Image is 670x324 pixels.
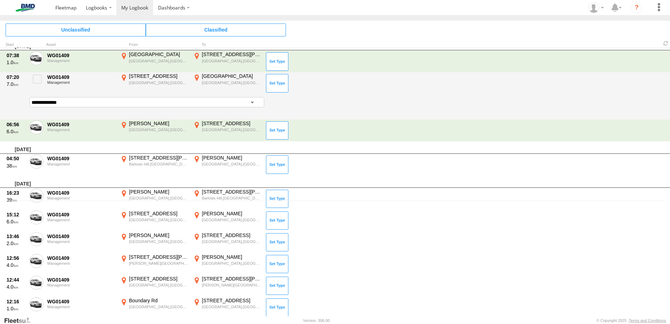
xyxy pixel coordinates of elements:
[47,52,115,59] div: WG01409
[47,261,115,265] div: Management
[192,297,262,318] label: Click to View Event Location
[202,196,261,201] div: Barlows Hill,[GEOGRAPHIC_DATA]
[146,23,286,36] span: Click to view Classified Trips
[119,73,189,93] label: Click to View Event Location
[119,210,189,231] label: Click to View Event Location
[202,261,261,266] div: [GEOGRAPHIC_DATA],[GEOGRAPHIC_DATA]
[47,255,115,261] div: WG01409
[202,127,261,132] div: [GEOGRAPHIC_DATA],[GEOGRAPHIC_DATA]
[266,155,288,174] button: Click to Set
[586,2,606,13] div: Craig Lipsey
[119,189,189,209] label: Click to View Event Location
[662,40,670,47] span: Refresh
[7,218,26,225] div: 6.0
[202,59,261,63] div: [GEOGRAPHIC_DATA],[GEOGRAPHIC_DATA]
[129,217,188,222] div: [GEOGRAPHIC_DATA],[GEOGRAPHIC_DATA]
[47,74,115,80] div: WG01409
[192,254,262,274] label: Click to View Event Location
[192,210,262,231] label: Click to View Event Location
[6,23,146,36] span: Click to view Unclassified Trips
[202,297,261,304] div: [STREET_ADDRESS]
[202,155,261,161] div: [PERSON_NAME]
[7,81,26,87] div: 7.0
[7,262,26,268] div: 4.0
[129,162,188,167] div: Barlows Hill,[GEOGRAPHIC_DATA]
[7,59,26,66] div: 1.0
[47,155,115,162] div: WG01409
[202,217,261,222] div: [GEOGRAPHIC_DATA],[GEOGRAPHIC_DATA]
[119,254,189,274] label: Click to View Event Location
[266,298,288,317] button: Click to Set
[6,43,27,47] div: Click to Sort
[192,43,262,47] div: To
[202,254,261,260] div: [PERSON_NAME]
[192,189,262,209] label: Click to View Event Location
[631,2,642,13] i: ?
[202,80,261,85] div: [GEOGRAPHIC_DATA],[GEOGRAPHIC_DATA]
[192,232,262,252] label: Click to View Event Location
[47,239,115,244] div: Management
[7,128,26,135] div: 6.0
[47,218,115,222] div: Management
[119,51,189,72] label: Click to View Event Location
[47,121,115,128] div: WG01409
[129,189,188,195] div: [PERSON_NAME]
[7,233,26,239] div: 13:46
[129,73,188,79] div: [STREET_ADDRESS]
[129,276,188,282] div: [STREET_ADDRESS]
[266,255,288,273] button: Click to Set
[129,210,188,217] div: [STREET_ADDRESS]
[202,239,261,244] div: [GEOGRAPHIC_DATA],[GEOGRAPHIC_DATA]
[129,232,188,238] div: [PERSON_NAME]
[7,255,26,261] div: 12:56
[119,43,189,47] div: From
[303,318,330,323] div: Version: 306.00
[202,232,261,238] div: [STREET_ADDRESS]
[266,52,288,70] button: Click to Set
[47,298,115,305] div: WG01409
[7,305,26,312] div: 1.0
[47,196,115,200] div: Management
[47,233,115,239] div: WG01409
[7,190,26,196] div: 16:23
[192,120,262,141] label: Click to View Event Location
[192,155,262,175] label: Click to View Event Location
[7,163,26,169] div: 38
[129,59,188,63] div: [GEOGRAPHIC_DATA],[GEOGRAPHIC_DATA]
[7,121,26,128] div: 06:56
[4,317,36,324] a: Visit our Website
[7,155,26,162] div: 04:50
[7,298,26,305] div: 12:16
[202,120,261,127] div: [STREET_ADDRESS]
[629,318,666,323] a: Terms and Conditions
[129,304,188,309] div: [GEOGRAPHIC_DATA],[GEOGRAPHIC_DATA]
[47,80,115,85] div: Management
[202,210,261,217] div: [PERSON_NAME]
[129,51,188,58] div: [GEOGRAPHIC_DATA]
[47,283,115,287] div: Management
[192,276,262,296] label: Click to View Event Location
[192,73,262,93] label: Click to View Event Location
[47,59,115,63] div: Management
[119,297,189,318] label: Click to View Event Location
[47,190,115,196] div: WG01409
[129,254,188,260] div: [STREET_ADDRESS][PERSON_NAME]
[202,283,261,288] div: [PERSON_NAME][GEOGRAPHIC_DATA],[GEOGRAPHIC_DATA]
[119,232,189,252] label: Click to View Event Location
[129,127,188,132] div: [GEOGRAPHIC_DATA],[GEOGRAPHIC_DATA]
[129,80,188,85] div: [GEOGRAPHIC_DATA],[GEOGRAPHIC_DATA]
[7,52,26,59] div: 07:38
[266,211,288,230] button: Click to Set
[266,277,288,295] button: Click to Set
[129,283,188,288] div: [GEOGRAPHIC_DATA],[GEOGRAPHIC_DATA]
[202,51,261,58] div: [STREET_ADDRESS][PERSON_NAME]
[202,73,261,79] div: [GEOGRAPHIC_DATA]
[7,240,26,247] div: 2.0
[46,43,116,47] div: Asset
[129,155,188,161] div: [STREET_ADDRESS][PERSON_NAME]
[47,211,115,218] div: WG01409
[7,74,26,80] div: 07:20
[129,196,188,201] div: [GEOGRAPHIC_DATA],[GEOGRAPHIC_DATA]
[119,155,189,175] label: Click to View Event Location
[266,74,288,92] button: Click to Set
